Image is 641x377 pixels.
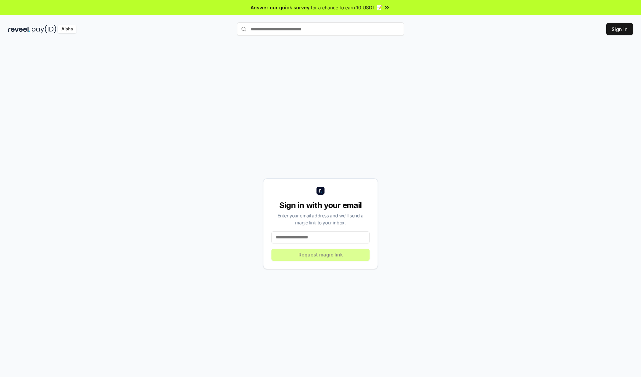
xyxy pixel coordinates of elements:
img: logo_small [316,187,325,195]
img: pay_id [32,25,56,33]
span: Answer our quick survey [251,4,309,11]
div: Enter your email address and we’ll send a magic link to your inbox. [271,212,370,226]
img: reveel_dark [8,25,30,33]
div: Sign in with your email [271,200,370,211]
span: for a chance to earn 10 USDT 📝 [311,4,382,11]
div: Alpha [58,25,76,33]
button: Sign In [606,23,633,35]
